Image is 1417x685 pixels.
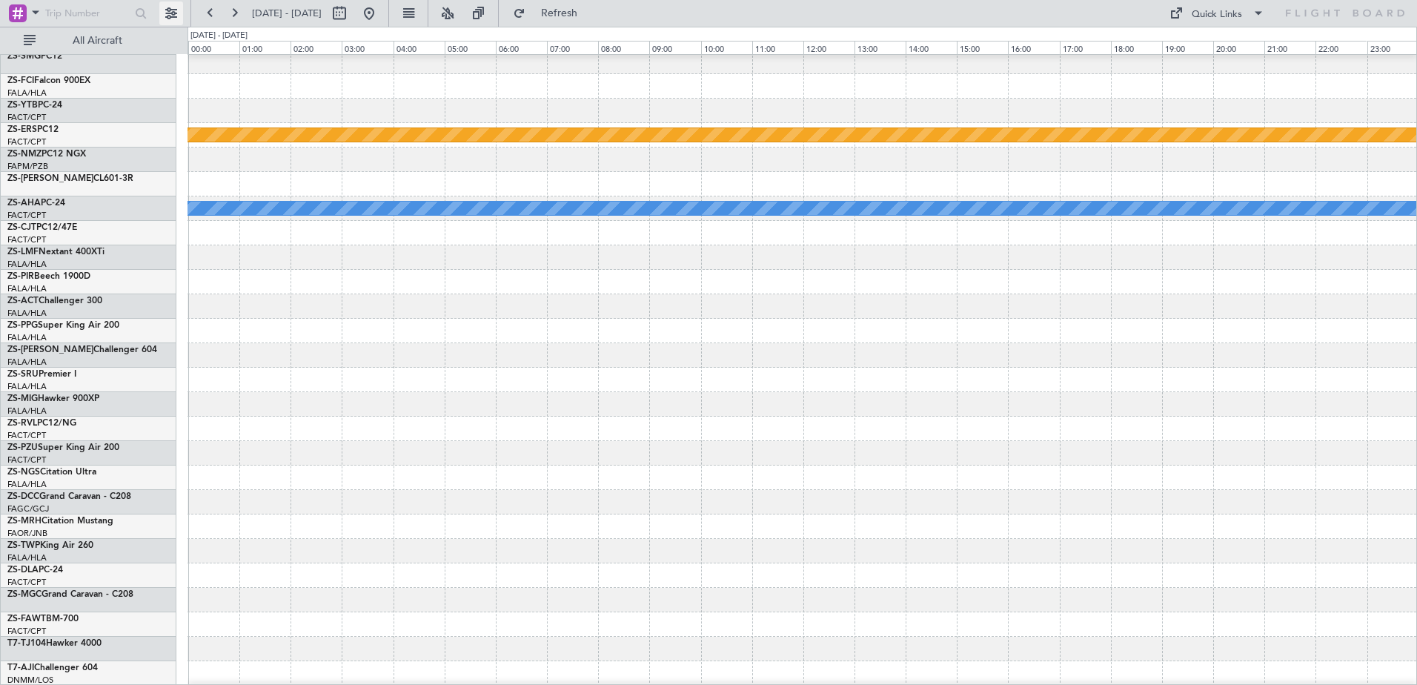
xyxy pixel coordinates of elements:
a: ZS-SRUPremier I [7,370,76,379]
a: T7-AJIChallenger 604 [7,664,98,672]
a: ZS-YTBPC-24 [7,101,62,110]
button: All Aircraft [16,29,161,53]
a: FAPM/PZB [7,161,48,172]
span: ZS-[PERSON_NAME] [7,174,93,183]
a: FACT/CPT [7,234,46,245]
button: Refresh [506,1,595,25]
span: ZS-ACT [7,297,39,305]
a: FALA/HLA [7,308,47,319]
span: ZS-MIG [7,394,38,403]
a: ZS-NGSCitation Ultra [7,468,96,477]
a: FALA/HLA [7,479,47,490]
a: ZS-LMFNextant 400XTi [7,248,104,257]
span: ZS-NMZ [7,150,42,159]
a: ZS-NMZPC12 NGX [7,150,86,159]
span: ZS-ERS [7,125,37,134]
span: T7-TJ104 [7,639,46,648]
span: ZS-YTB [7,101,38,110]
a: T7-TJ104Hawker 4000 [7,639,102,648]
a: ZS-[PERSON_NAME]CL601-3R [7,174,133,183]
div: [DATE] - [DATE] [190,30,248,42]
span: ZS-TWP [7,541,40,550]
span: ZS-PZU [7,443,38,452]
span: ZS-FAW [7,615,41,623]
a: ZS-ACTChallenger 300 [7,297,102,305]
span: ZS-PPG [7,321,38,330]
span: ZS-SRU [7,370,39,379]
span: ZS-DLA [7,566,39,575]
div: 19:00 [1162,41,1213,54]
a: FACT/CPT [7,577,46,588]
div: 15:00 [957,41,1008,54]
div: 04:00 [394,41,445,54]
div: 14:00 [906,41,957,54]
a: ZS-AHAPC-24 [7,199,65,208]
a: ZS-TWPKing Air 260 [7,541,93,550]
div: 05:00 [445,41,496,54]
a: FALA/HLA [7,552,47,563]
span: ZS-AHA [7,199,41,208]
a: FALA/HLA [7,406,47,417]
a: FACT/CPT [7,454,46,466]
a: ZS-SMGPC12 [7,52,62,61]
a: FACT/CPT [7,136,46,148]
div: 18:00 [1111,41,1162,54]
span: ZS-MGC [7,590,42,599]
span: ZS-MRH [7,517,42,526]
div: 07:00 [547,41,598,54]
a: FALA/HLA [7,283,47,294]
span: All Aircraft [39,36,156,46]
span: ZS-DCC [7,492,39,501]
a: ZS-ERSPC12 [7,125,59,134]
a: ZS-DLAPC-24 [7,566,63,575]
span: ZS-SMG [7,52,41,61]
a: ZS-MGCGrand Caravan - C208 [7,590,133,599]
a: FACT/CPT [7,210,46,221]
span: T7-AJI [7,664,34,672]
a: FACT/CPT [7,626,46,637]
input: Trip Number [45,2,130,24]
span: ZS-NGS [7,468,40,477]
a: FALA/HLA [7,259,47,270]
a: FALA/HLA [7,357,47,368]
a: ZS-RVLPC12/NG [7,419,76,428]
a: FACT/CPT [7,112,46,123]
a: ZS-PIRBeech 1900D [7,272,90,281]
a: ZS-MIGHawker 900XP [7,394,99,403]
span: ZS-CJT [7,223,36,232]
a: ZS-MRHCitation Mustang [7,517,113,526]
div: 06:00 [496,41,547,54]
div: 12:00 [803,41,854,54]
div: 10:00 [701,41,752,54]
a: ZS-FAWTBM-700 [7,615,79,623]
a: ZS-[PERSON_NAME]Challenger 604 [7,345,157,354]
a: FAOR/JNB [7,528,47,539]
a: ZS-PZUSuper King Air 200 [7,443,119,452]
span: ZS-RVL [7,419,37,428]
div: 08:00 [598,41,649,54]
a: FALA/HLA [7,87,47,99]
div: 11:00 [752,41,803,54]
div: 21:00 [1264,41,1315,54]
span: Refresh [528,8,591,19]
div: 01:00 [239,41,291,54]
div: 09:00 [649,41,700,54]
div: 00:00 [188,41,239,54]
a: ZS-FCIFalcon 900EX [7,76,90,85]
a: ZS-DCCGrand Caravan - C208 [7,492,131,501]
a: ZS-PPGSuper King Air 200 [7,321,119,330]
span: ZS-LMF [7,248,39,257]
span: ZS-PIR [7,272,34,281]
div: 22:00 [1315,41,1367,54]
span: [DATE] - [DATE] [252,7,322,20]
a: FACT/CPT [7,430,46,441]
a: ZS-CJTPC12/47E [7,223,77,232]
a: FAGC/GCJ [7,503,49,514]
button: Quick Links [1162,1,1272,25]
span: ZS-[PERSON_NAME] [7,345,93,354]
a: FALA/HLA [7,381,47,392]
span: ZS-FCI [7,76,34,85]
div: 17:00 [1060,41,1111,54]
div: 16:00 [1008,41,1059,54]
a: FALA/HLA [7,332,47,343]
